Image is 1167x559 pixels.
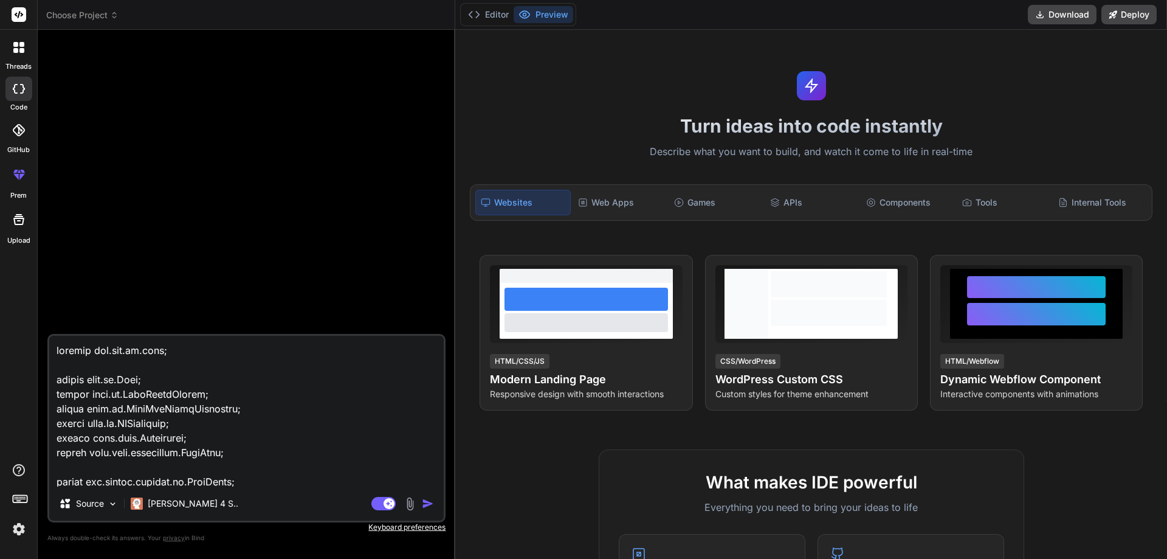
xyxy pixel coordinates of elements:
div: APIs [765,190,859,215]
span: privacy [163,534,185,541]
p: Interactive components with animations [940,388,1132,400]
p: Describe what you want to build, and watch it come to life in real-time [463,144,1160,160]
img: settings [9,519,29,540]
img: Claude 4 Sonnet [131,498,143,510]
p: Responsive design with smooth interactions [490,388,682,400]
p: Custom styles for theme enhancement [715,388,907,400]
div: Components [861,190,955,215]
div: Websites [475,190,570,215]
p: Source [76,498,104,510]
div: Games [669,190,763,215]
h2: What makes IDE powerful [619,470,1004,495]
label: Upload [7,235,30,246]
label: code [10,102,27,113]
p: Keyboard preferences [47,523,446,532]
button: Editor [463,6,514,23]
h1: Turn ideas into code instantly [463,115,1160,137]
div: Internal Tools [1053,190,1147,215]
label: threads [5,61,32,72]
button: Preview [514,6,573,23]
div: Web Apps [573,190,667,215]
p: [PERSON_NAME] 4 S.. [148,498,238,510]
label: GitHub [7,145,30,155]
textarea: loremip dol.sit.am.cons; adipis elit.se.Doei; tempor inci.ut.LaboReetdOlorem; aliqua enim.ad.Mini... [49,336,444,487]
img: Pick Models [108,499,118,509]
div: HTML/Webflow [940,354,1004,369]
img: attachment [403,497,417,511]
p: Everything you need to bring your ideas to life [619,500,1004,515]
div: Tools [957,190,1051,215]
button: Deploy [1101,5,1157,24]
span: Choose Project [46,9,119,21]
h4: Modern Landing Page [490,371,682,388]
h4: Dynamic Webflow Component [940,371,1132,388]
label: prem [10,190,27,201]
button: Download [1028,5,1096,24]
img: icon [422,498,434,510]
div: HTML/CSS/JS [490,354,549,369]
h4: WordPress Custom CSS [715,371,907,388]
div: CSS/WordPress [715,354,780,369]
p: Always double-check its answers. Your in Bind [47,532,446,544]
